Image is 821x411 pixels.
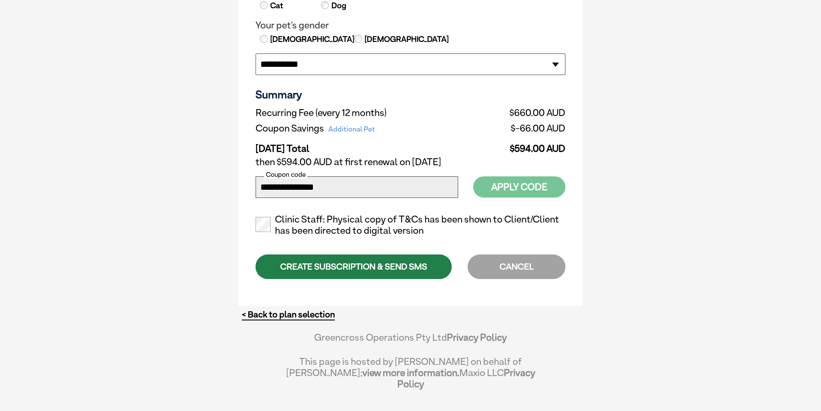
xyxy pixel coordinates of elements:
[256,20,565,31] legend: Your pet's gender
[264,171,307,179] label: Coupon code
[256,121,471,136] td: Coupon Savings
[447,332,507,343] a: Privacy Policy
[362,367,459,378] a: view more information.
[286,332,535,351] div: Greencross Operations Pty Ltd
[256,154,565,170] td: then $594.00 AUD at first renewal on [DATE]
[256,105,471,121] td: Recurring Fee (every 12 months)
[256,217,271,232] input: Clinic Staff: Physical copy of T&Cs has been shown to Client/Client has been directed to digital ...
[468,254,565,279] div: CANCEL
[242,309,335,320] a: < Back to plan selection
[256,88,565,101] h3: Summary
[256,136,471,154] td: [DATE] Total
[473,176,565,198] button: Apply Code
[286,351,535,389] div: This page is hosted by [PERSON_NAME] on behalf of [PERSON_NAME]; Maxio LLC
[324,123,379,135] span: Additional Pet
[471,105,565,121] td: $660.00 AUD
[397,367,535,389] a: Privacy Policy
[471,121,565,136] td: $-66.00 AUD
[471,136,565,154] td: $594.00 AUD
[256,214,565,236] label: Clinic Staff: Physical copy of T&Cs has been shown to Client/Client has been directed to digital ...
[256,254,452,279] div: CREATE SUBSCRIPTION & SEND SMS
